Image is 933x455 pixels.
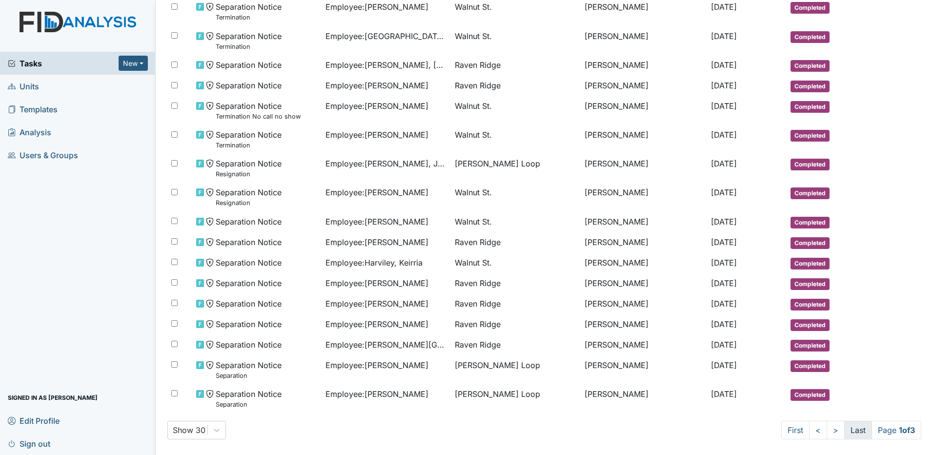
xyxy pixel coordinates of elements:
span: Separation Notice [216,298,282,310]
span: [DATE] [711,360,737,370]
span: Completed [791,340,830,352]
span: Employee : [PERSON_NAME] [325,1,428,13]
span: Page [872,421,921,439]
td: [PERSON_NAME] [581,76,708,96]
td: [PERSON_NAME] [581,384,708,413]
span: Employee : [PERSON_NAME] [325,129,428,141]
button: New [119,56,148,71]
div: Show 30 [173,424,205,436]
span: Separation Notice [216,80,282,91]
td: [PERSON_NAME] [581,314,708,335]
span: Walnut St. [455,100,492,112]
span: Employee : Harviley, Keirria [325,257,423,269]
span: Separation Notice Separation [216,359,282,380]
span: Employee : [PERSON_NAME], Jyqeshula [325,158,447,169]
small: Termination [216,141,282,150]
span: Employee : [PERSON_NAME] [325,80,428,91]
span: Raven Ridge [455,80,501,91]
span: Walnut St. [455,186,492,198]
span: Edit Profile [8,413,60,428]
td: [PERSON_NAME] [581,294,708,314]
span: Sign out [8,436,50,451]
span: Separation Notice [216,257,282,269]
span: Separation Notice [216,277,282,289]
span: Separation Notice [216,236,282,248]
span: Completed [791,319,830,331]
span: [DATE] [711,159,737,168]
span: Completed [791,101,830,113]
span: Completed [791,31,830,43]
span: [PERSON_NAME] Loop [455,158,540,169]
span: [DATE] [711,81,737,90]
span: Units [8,79,39,94]
span: Separation Notice Termination No call no show [216,100,301,121]
span: Completed [791,258,830,269]
span: Employee : [PERSON_NAME] [325,100,428,112]
span: [DATE] [711,319,737,329]
span: Separation Notice [216,318,282,330]
span: Raven Ridge [455,277,501,289]
span: [DATE] [711,258,737,268]
td: [PERSON_NAME] [581,26,708,55]
td: [PERSON_NAME] [581,232,708,253]
span: Completed [791,2,830,14]
span: Walnut St. [455,30,492,42]
td: [PERSON_NAME] [581,355,708,384]
span: Walnut St. [455,1,492,13]
span: Employee : [PERSON_NAME][GEOGRAPHIC_DATA] [325,339,447,351]
td: [PERSON_NAME] [581,55,708,76]
span: Separation Notice Resignation [216,158,282,179]
span: Completed [791,60,830,72]
span: Walnut St. [455,257,492,269]
nav: task-pagination [781,421,921,439]
span: [DATE] [711,299,737,309]
span: [DATE] [711,130,737,140]
span: Signed in as [PERSON_NAME] [8,390,98,405]
strong: 1 of 3 [899,425,915,435]
td: [PERSON_NAME] [581,125,708,154]
span: [DATE] [711,389,737,399]
small: Separation [216,400,282,409]
span: [DATE] [711,31,737,41]
span: Employee : [PERSON_NAME] [325,318,428,330]
span: Separation Notice Separation [216,388,282,409]
span: [PERSON_NAME] Loop [455,388,540,400]
span: [DATE] [711,2,737,12]
span: Analysis [8,124,51,140]
span: Separation Notice [216,339,282,351]
span: Templates [8,102,58,117]
span: Raven Ridge [455,339,501,351]
span: Completed [791,130,830,142]
span: Completed [791,389,830,401]
span: Separation Notice Termination [216,129,282,150]
span: Separation Notice [216,216,282,227]
td: [PERSON_NAME] [581,335,708,355]
span: [DATE] [711,217,737,227]
span: Completed [791,187,830,199]
td: [PERSON_NAME] [581,212,708,232]
small: Resignation [216,169,282,179]
a: First [781,421,810,439]
td: [PERSON_NAME] [581,154,708,183]
small: Termination [216,13,282,22]
span: Completed [791,217,830,228]
span: Separation Notice [216,59,282,71]
td: [PERSON_NAME] [581,253,708,273]
span: Completed [791,237,830,249]
small: Separation [216,371,282,380]
span: Raven Ridge [455,236,501,248]
span: Completed [791,159,830,170]
span: Employee : [PERSON_NAME] [325,186,428,198]
span: Separation Notice Termination [216,30,282,51]
span: [DATE] [711,278,737,288]
span: Employee : [PERSON_NAME] [325,216,428,227]
span: Raven Ridge [455,298,501,310]
small: Termination No call no show [216,112,301,121]
small: Termination [216,42,282,51]
a: Tasks [8,58,119,69]
a: > [827,421,845,439]
span: Employee : [PERSON_NAME] [325,277,428,289]
span: Employee : [GEOGRAPHIC_DATA][PERSON_NAME] [325,30,447,42]
span: Completed [791,360,830,372]
span: [DATE] [711,60,737,70]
